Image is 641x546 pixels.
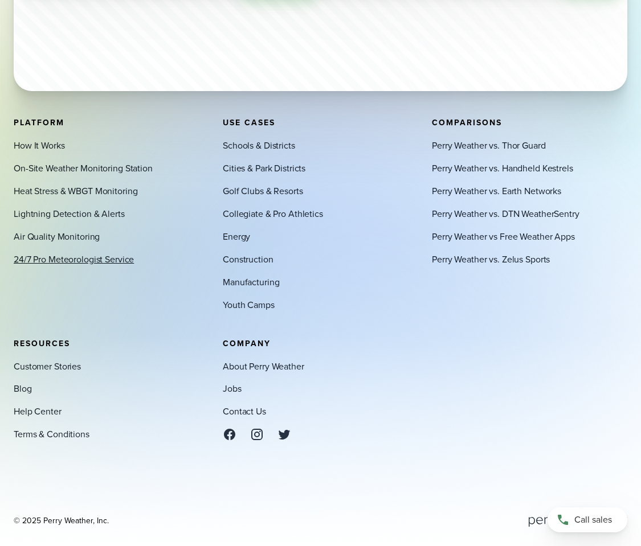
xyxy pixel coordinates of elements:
[432,139,546,153] a: Perry Weather vs. Thor Guard
[14,382,32,396] a: Blog
[432,117,502,129] span: Comparisons
[223,298,275,312] a: Youth Camps
[14,405,62,418] a: Help Center
[223,338,271,350] span: Company
[223,253,273,266] a: Construction
[14,139,65,153] a: How It Works
[432,207,579,221] a: Perry Weather vs. DTN WeatherSentry
[14,117,64,129] span: Platform
[14,515,109,527] div: © 2025 Perry Weather, Inc.
[223,276,279,289] a: Manufacturing
[548,507,627,532] a: Call sales
[14,230,100,244] a: Air Quality Monitoring
[14,253,134,266] a: 24/7 Pro Meteorologist Service
[223,117,275,129] span: Use Cases
[14,428,89,441] a: Terms & Conditions
[432,230,575,244] a: Perry Weather vs Free Weather Apps
[223,360,304,373] a: About Perry Weather
[574,513,612,527] span: Call sales
[14,207,125,221] a: Lightning Detection & Alerts
[223,207,323,221] a: Collegiate & Pro Athletics
[223,162,305,175] a: Cities & Park Districts
[14,162,153,175] a: On-Site Weather Monitoring Station
[223,405,266,418] a: Contact Us
[14,360,81,373] a: Customer Stories
[432,162,573,175] a: Perry Weather vs. Handheld Kestrels
[223,184,303,198] a: Golf Clubs & Resorts
[14,184,137,198] a: Heat Stress & WBGT Monitoring
[432,253,550,266] a: Perry Weather vs. Zelus Sports
[223,139,295,153] a: Schools & Districts
[223,230,250,244] a: Energy
[223,382,242,396] a: Jobs
[432,184,561,198] a: Perry Weather vs. Earth Networks
[14,338,70,350] span: Resources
